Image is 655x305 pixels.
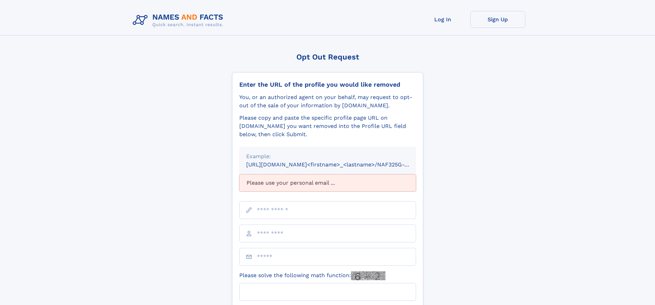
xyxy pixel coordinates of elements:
a: Sign Up [470,11,525,28]
div: You, or an authorized agent on your behalf, may request to opt-out of the sale of your informatio... [239,93,416,110]
small: [URL][DOMAIN_NAME]<firstname>_<lastname>/NAF325G-xxxxxxxx [246,161,429,168]
label: Please solve the following math function: [239,271,385,280]
div: Please copy and paste the specific profile page URL on [DOMAIN_NAME] you want removed into the Pr... [239,114,416,139]
div: Opt Out Request [232,53,423,61]
a: Log In [415,11,470,28]
img: Logo Names and Facts [130,11,229,30]
div: Example: [246,152,409,161]
div: Please use your personal email ... [239,174,416,192]
div: Enter the URL of the profile you would like removed [239,81,416,88]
